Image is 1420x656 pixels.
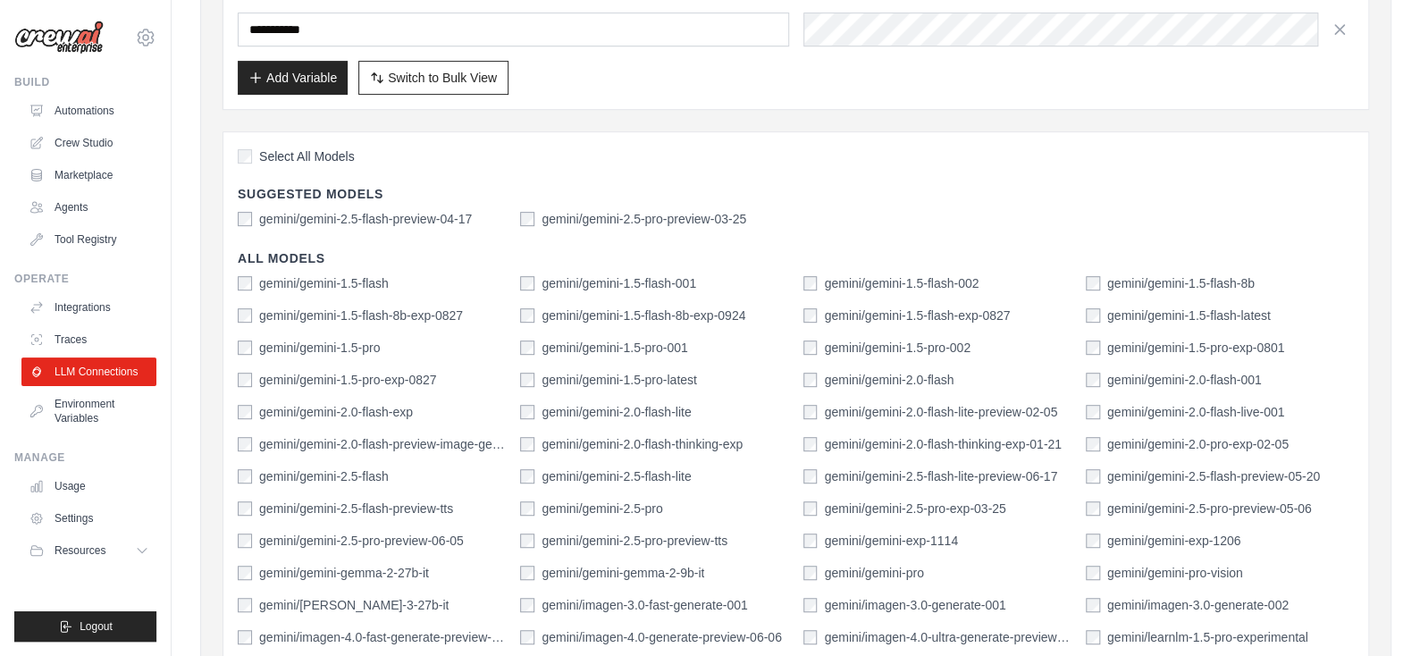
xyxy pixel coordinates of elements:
[1107,371,1262,389] label: gemini/gemini-2.0-flash-001
[520,598,534,612] input: gemini/imagen-3.0-fast-generate-001
[21,193,156,222] a: Agents
[542,307,745,324] label: gemini/gemini-1.5-flash-8b-exp-0924
[1107,307,1271,324] label: gemini/gemini-1.5-flash-latest
[21,225,156,254] a: Tool Registry
[1086,341,1100,355] input: gemini/gemini-1.5-pro-exp-0801
[542,274,696,292] label: gemini/gemini-1.5-flash-001
[824,596,1005,614] label: gemini/imagen-3.0-generate-001
[803,630,818,644] input: gemini/imagen-4.0-ultra-generate-preview-06-06
[1107,500,1312,517] label: gemini/gemini-2.5-pro-preview-05-06
[238,501,252,516] input: gemini/gemini-2.5-flash-preview-tts
[259,147,355,165] span: Select All Models
[542,403,691,421] label: gemini/gemini-2.0-flash-lite
[803,469,818,484] input: gemini/gemini-2.5-flash-lite-preview-06-17
[238,534,252,548] input: gemini/gemini-2.5-pro-preview-06-05
[259,564,429,582] label: gemini/gemini-gemma-2-27b-it
[21,357,156,386] a: LLM Connections
[1086,405,1100,419] input: gemini/gemini-2.0-flash-live-001
[520,630,534,644] input: gemini/imagen-4.0-generate-preview-06-06
[259,274,389,292] label: gemini/gemini-1.5-flash
[238,249,1354,267] h4: All Models
[803,534,818,548] input: gemini/gemini-exp-1114
[803,598,818,612] input: gemini/imagen-3.0-generate-001
[803,308,818,323] input: gemini/gemini-1.5-flash-exp-0827
[803,405,818,419] input: gemini/gemini-2.0-flash-lite-preview-02-05
[21,390,156,433] a: Environment Variables
[542,564,704,582] label: gemini/gemini-gemma-2-9b-it
[1086,373,1100,387] input: gemini/gemini-2.0-flash-001
[80,619,113,634] span: Logout
[259,435,506,453] label: gemini/gemini-2.0-flash-preview-image-generation
[824,274,979,292] label: gemini/gemini-1.5-flash-002
[259,628,506,646] label: gemini/imagen-4.0-fast-generate-preview-06-06
[824,628,1071,646] label: gemini/imagen-4.0-ultra-generate-preview-06-06
[238,405,252,419] input: gemini/gemini-2.0-flash-exp
[14,21,104,55] img: Logo
[520,437,534,451] input: gemini/gemini-2.0-flash-thinking-exp
[14,450,156,465] div: Manage
[259,532,464,550] label: gemini/gemini-2.5-pro-preview-06-05
[1086,598,1100,612] input: gemini/imagen-3.0-generate-002
[542,628,781,646] label: gemini/imagen-4.0-generate-preview-06-06
[542,435,743,453] label: gemini/gemini-2.0-flash-thinking-exp
[542,532,727,550] label: gemini/gemini-2.5-pro-preview-tts
[824,564,923,582] label: gemini/gemini-pro
[542,371,697,389] label: gemini/gemini-1.5-pro-latest
[520,308,534,323] input: gemini/gemini-1.5-flash-8b-exp-0924
[21,325,156,354] a: Traces
[520,341,534,355] input: gemini/gemini-1.5-pro-001
[238,566,252,580] input: gemini/gemini-gemma-2-27b-it
[21,472,156,500] a: Usage
[824,435,1061,453] label: gemini/gemini-2.0-flash-thinking-exp-01-21
[1107,564,1243,582] label: gemini/gemini-pro-vision
[520,405,534,419] input: gemini/gemini-2.0-flash-lite
[803,373,818,387] input: gemini/gemini-2.0-flash
[1107,274,1255,292] label: gemini/gemini-1.5-flash-8b
[238,630,252,644] input: gemini/imagen-4.0-fast-generate-preview-06-06
[259,307,463,324] label: gemini/gemini-1.5-flash-8b-exp-0827
[1086,566,1100,580] input: gemini/gemini-pro-vision
[259,467,389,485] label: gemini/gemini-2.5-flash
[803,341,818,355] input: gemini/gemini-1.5-pro-002
[21,129,156,157] a: Crew Studio
[238,437,252,451] input: gemini/gemini-2.0-flash-preview-image-generation
[824,532,957,550] label: gemini/gemini-exp-1114
[542,596,747,614] label: gemini/imagen-3.0-fast-generate-001
[238,61,348,95] button: Add Variable
[1086,437,1100,451] input: gemini/gemini-2.0-pro-exp-02-05
[542,210,746,228] label: gemini/gemini-2.5-pro-preview-03-25
[1107,596,1289,614] label: gemini/imagen-3.0-generate-002
[824,371,954,389] label: gemini/gemini-2.0-flash
[1107,403,1284,421] label: gemini/gemini-2.0-flash-live-001
[238,373,252,387] input: gemini/gemini-1.5-pro-exp-0827
[259,339,380,357] label: gemini/gemini-1.5-pro
[824,467,1057,485] label: gemini/gemini-2.5-flash-lite-preview-06-17
[520,469,534,484] input: gemini/gemini-2.5-flash-lite
[1086,534,1100,548] input: gemini/gemini-exp-1206
[803,437,818,451] input: gemini/gemini-2.0-flash-thinking-exp-01-21
[238,598,252,612] input: gemini/gemma-3-27b-it
[238,149,252,164] input: Select All Models
[1107,532,1240,550] label: gemini/gemini-exp-1206
[520,501,534,516] input: gemini/gemini-2.5-pro
[803,276,818,290] input: gemini/gemini-1.5-flash-002
[14,272,156,286] div: Operate
[1086,308,1100,323] input: gemini/gemini-1.5-flash-latest
[259,210,472,228] label: gemini/gemini-2.5-flash-preview-04-17
[1086,469,1100,484] input: gemini/gemini-2.5-flash-preview-05-20
[520,276,534,290] input: gemini/gemini-1.5-flash-001
[21,161,156,189] a: Marketplace
[259,500,453,517] label: gemini/gemini-2.5-flash-preview-tts
[1107,628,1308,646] label: gemini/learnlm-1.5-pro-experimental
[21,536,156,565] button: Resources
[14,75,156,89] div: Build
[520,212,534,226] input: gemini/gemini-2.5-pro-preview-03-25
[824,307,1010,324] label: gemini/gemini-1.5-flash-exp-0827
[259,371,436,389] label: gemini/gemini-1.5-pro-exp-0827
[803,566,818,580] input: gemini/gemini-pro
[21,504,156,533] a: Settings
[542,467,691,485] label: gemini/gemini-2.5-flash-lite
[803,501,818,516] input: gemini/gemini-2.5-pro-exp-03-25
[55,543,105,558] span: Resources
[1107,435,1289,453] label: gemini/gemini-2.0-pro-exp-02-05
